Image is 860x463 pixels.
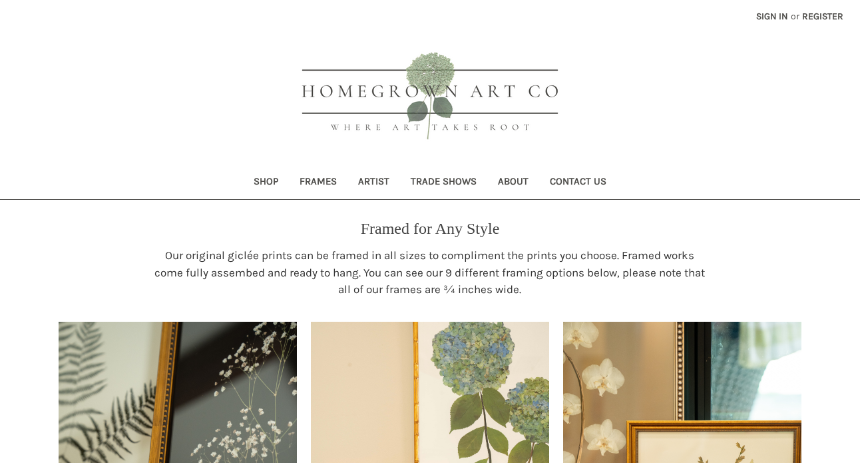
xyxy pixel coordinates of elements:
[150,247,710,298] p: Our original giclée prints can be framed in all sizes to compliment the prints you choose. Framed...
[487,167,539,199] a: About
[243,167,289,199] a: Shop
[539,167,617,199] a: Contact Us
[400,167,487,199] a: Trade Shows
[361,217,500,240] p: Framed for Any Style
[347,167,400,199] a: Artist
[789,9,801,23] span: or
[289,167,347,199] a: Frames
[280,37,580,157] img: HOMEGROWN ART CO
